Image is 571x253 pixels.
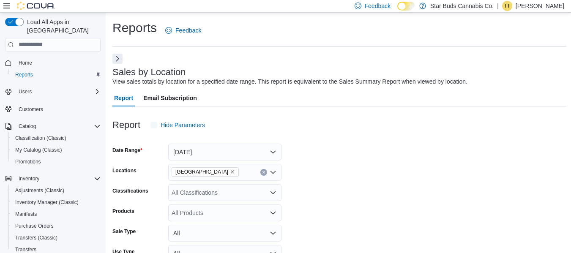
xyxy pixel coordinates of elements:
label: Products [112,208,134,215]
button: Inventory Manager (Classic) [8,196,104,208]
label: Locations [112,167,137,174]
span: Manifests [12,209,101,219]
a: Classification (Classic) [12,133,70,143]
span: Classification (Classic) [15,135,66,141]
span: Feedback [365,2,391,10]
a: Manifests [12,209,40,219]
p: | [497,1,499,11]
span: Inventory [19,175,39,182]
button: Open list of options [270,169,276,176]
span: [GEOGRAPHIC_DATA] [175,168,228,176]
button: Purchase Orders [8,220,104,232]
span: Email Subscription [143,90,197,106]
h3: Report [112,120,140,130]
span: Inventory [15,174,101,184]
a: Reports [12,70,36,80]
input: Dark Mode [397,2,415,11]
a: Promotions [12,157,44,167]
h3: Sales by Location [112,67,186,77]
p: Star Buds Cannabis Co. [430,1,494,11]
span: Customers [19,106,43,113]
span: Hide Parameters [161,121,205,129]
button: Catalog [2,120,104,132]
span: Reports [12,70,101,80]
span: Users [19,88,32,95]
button: My Catalog (Classic) [8,144,104,156]
p: [PERSON_NAME] [516,1,564,11]
button: Inventory [2,173,104,185]
a: Home [15,58,36,68]
button: Open list of options [270,189,276,196]
span: Catalog [19,123,36,130]
button: Promotions [8,156,104,168]
span: Purchase Orders [15,223,54,229]
button: Open list of options [270,209,276,216]
span: Inventory Manager (Classic) [12,197,101,207]
span: Adjustments (Classic) [15,187,64,194]
button: Transfers (Classic) [8,232,104,244]
a: Purchase Orders [12,221,57,231]
span: Load All Apps in [GEOGRAPHIC_DATA] [24,18,101,35]
span: Home [15,57,101,68]
label: Date Range [112,147,142,154]
a: My Catalog (Classic) [12,145,66,155]
span: Inventory Manager (Classic) [15,199,79,206]
span: Promotions [15,158,41,165]
h1: Reports [112,19,157,36]
div: Tannis Talarico [502,1,512,11]
button: Classification (Classic) [8,132,104,144]
span: Transfers (Classic) [12,233,101,243]
label: Sale Type [112,228,136,235]
button: [DATE] [168,144,281,161]
a: Customers [15,104,46,114]
span: Customers [15,103,101,114]
button: Catalog [15,121,39,131]
span: Feedback [175,26,201,35]
span: Reports [15,71,33,78]
button: Adjustments (Classic) [8,185,104,196]
a: Adjustments (Classic) [12,185,68,196]
span: Classification (Classic) [12,133,101,143]
button: Customers [2,103,104,115]
span: My Catalog (Classic) [12,145,101,155]
a: Feedback [162,22,205,39]
span: Manitoba [172,167,239,177]
span: Transfers (Classic) [15,234,57,241]
span: Purchase Orders [12,221,101,231]
button: Remove Manitoba from selection in this group [230,169,235,174]
button: Home [2,57,104,69]
button: Reports [8,69,104,81]
button: Next [112,54,123,64]
span: Promotions [12,157,101,167]
button: Users [15,87,35,97]
button: Users [2,86,104,98]
a: Inventory Manager (Classic) [12,197,82,207]
button: Manifests [8,208,104,220]
span: Users [15,87,101,97]
button: Inventory [15,174,43,184]
a: Transfers (Classic) [12,233,61,243]
span: TT [504,1,511,11]
div: View sales totals by location for a specified date range. This report is equivalent to the Sales ... [112,77,467,86]
span: Transfers [15,246,36,253]
span: Report [114,90,133,106]
span: Adjustments (Classic) [12,185,101,196]
span: My Catalog (Classic) [15,147,62,153]
button: All [168,225,281,242]
span: Catalog [15,121,101,131]
span: Manifests [15,211,37,218]
span: Home [19,60,32,66]
img: Cova [17,2,55,10]
button: Clear input [260,169,267,176]
button: Hide Parameters [147,117,208,133]
label: Classifications [112,188,148,194]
